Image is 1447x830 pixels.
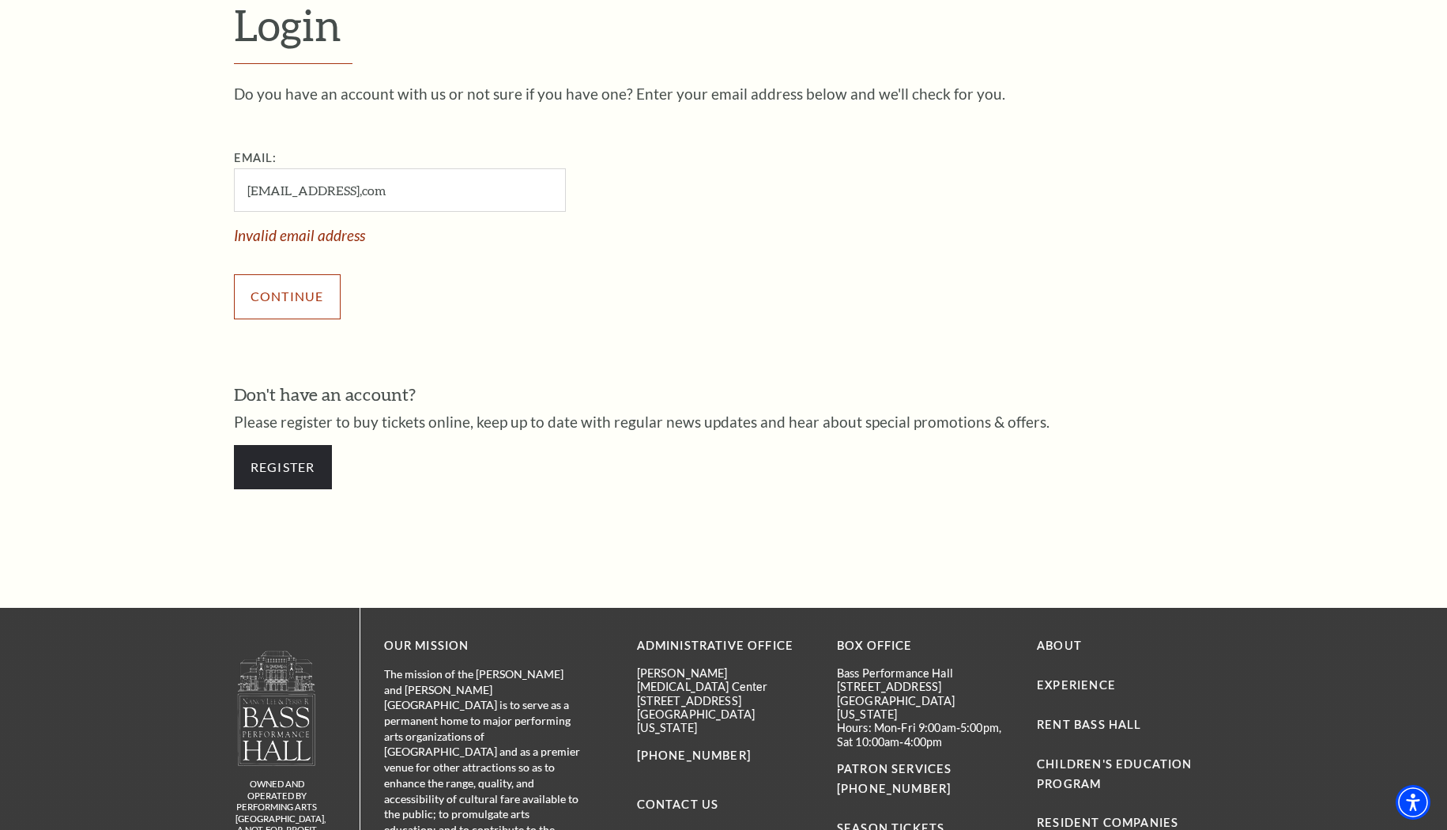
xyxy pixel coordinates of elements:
p: Administrative Office [637,636,813,656]
span: Invalid email address [234,226,365,244]
input: Submit button [234,274,341,319]
label: Email: [234,151,277,164]
a: About [1037,639,1082,652]
p: [PERSON_NAME][MEDICAL_DATA] Center [637,666,813,694]
p: OUR MISSION [384,636,582,656]
div: Accessibility Menu [1396,785,1430,820]
p: Do you have an account with us or not sure if you have one? Enter your email address below and we... [234,86,1214,101]
a: Register [234,445,332,489]
p: [PHONE_NUMBER] [637,746,813,766]
p: BOX OFFICE [837,636,1013,656]
p: [GEOGRAPHIC_DATA][US_STATE] [837,694,1013,722]
a: Contact Us [637,798,719,811]
h3: Don't have an account? [234,383,1214,407]
a: Children's Education Program [1037,757,1192,790]
a: Rent Bass Hall [1037,718,1141,731]
a: Experience [1037,678,1116,692]
p: Please register to buy tickets online, keep up to date with regular news updates and hear about s... [234,414,1214,429]
p: Bass Performance Hall [837,666,1013,680]
p: PATRON SERVICES [PHONE_NUMBER] [837,760,1013,799]
img: owned and operated by Performing Arts Fort Worth, A NOT-FOR-PROFIT 501(C)3 ORGANIZATION [236,650,317,766]
p: [GEOGRAPHIC_DATA][US_STATE] [637,707,813,735]
p: [STREET_ADDRESS] [837,680,1013,693]
p: Hours: Mon-Fri 9:00am-5:00pm, Sat 10:00am-4:00pm [837,721,1013,749]
a: Resident Companies [1037,816,1178,829]
input: Required [234,168,566,212]
p: [STREET_ADDRESS] [637,694,813,707]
